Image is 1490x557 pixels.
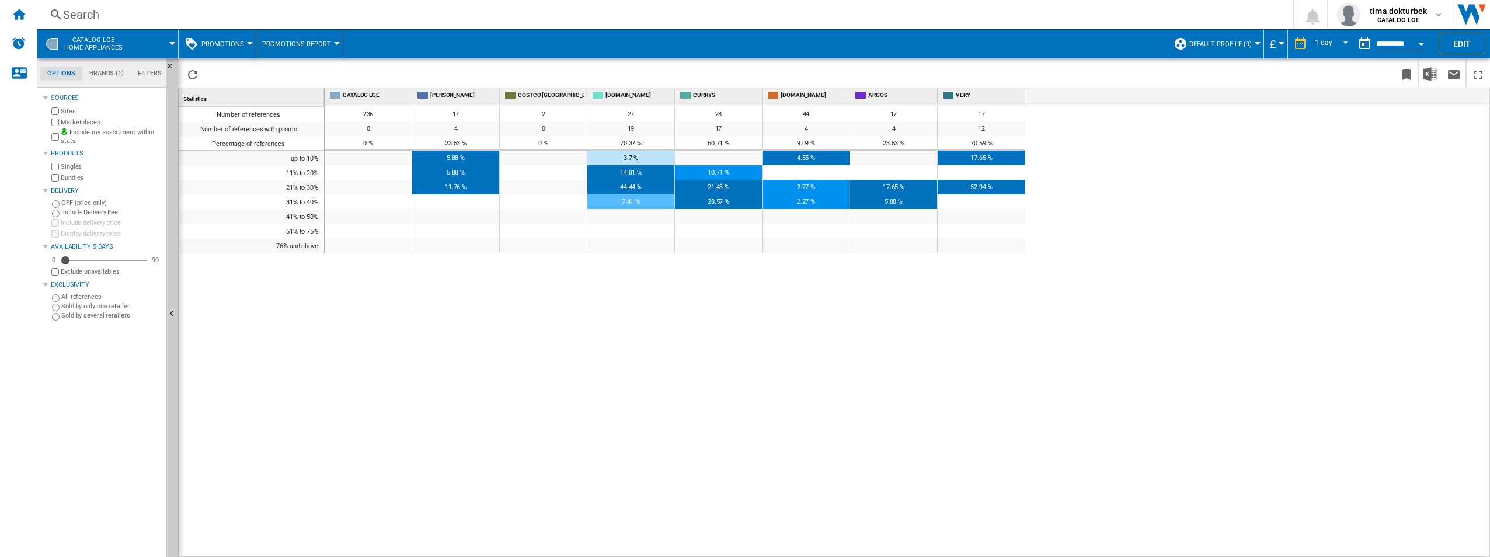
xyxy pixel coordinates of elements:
[61,128,68,135] img: mysite-bg-18x18.png
[620,183,642,191] span: 44.44 %
[179,107,324,122] div: Number of references
[40,67,82,81] md-tab-item: Options
[890,110,897,118] span: 17
[52,304,60,311] input: Sold by only one retailer
[52,313,60,321] input: Sold by several retailers
[797,198,815,206] span: 2.27 %
[179,224,324,239] div: 51% to 75%
[61,199,162,207] label: OFF (price only)
[1313,34,1353,54] md-select: REPORTS.WIZARD.STEPS.REPORT.STEPS.REPORT_OPTIONS.PERIOD: 1 day
[61,218,162,227] label: Include delivery price
[131,67,169,81] md-tab-item: Filters
[715,110,722,118] span: 28
[1370,5,1427,17] span: tima dokturbek
[970,140,992,147] span: 70.59 %
[978,110,985,118] span: 17
[970,183,992,191] span: 52.94 %
[445,183,467,191] span: 11.76 %
[852,88,937,103] div: ARGOS
[179,122,324,137] div: Number of references with promo
[454,125,458,133] span: 4
[262,40,331,48] span: Promotions Report
[628,110,635,118] span: 27
[51,280,162,290] div: Exclusivity
[61,173,162,182] label: Bundles
[1377,16,1420,24] b: CATALOG LGE
[502,88,587,103] div: COSTCO [GEOGRAPHIC_DATA]
[51,149,162,158] div: Products
[1353,32,1376,55] button: md-calendar
[415,88,499,103] div: [PERSON_NAME]
[49,256,58,264] div: 0
[605,91,672,99] span: [DOMAIN_NAME]
[343,91,409,99] span: CATALOG LGE
[61,311,162,320] label: Sold by several retailers
[1442,60,1465,88] button: Send this report by email
[1419,60,1442,88] button: Download in Excel
[179,151,324,166] div: up to 10%
[51,174,59,182] input: Bundles
[63,6,1263,23] div: Search
[892,125,896,133] span: 4
[765,88,850,103] div: [DOMAIN_NAME]
[12,36,26,50] img: alerts-logo.svg
[61,255,147,266] md-slider: Availability
[61,293,162,301] label: All references
[51,93,162,103] div: Sources
[181,88,324,106] div: Sort None
[797,154,815,162] span: 4.55 %
[885,198,903,206] span: 5.88 %
[61,208,162,217] label: Include Delivery Fee
[61,162,162,171] label: Singles
[715,125,722,133] span: 17
[52,294,60,302] input: All references
[51,268,59,276] input: Display delivery price
[445,140,467,147] span: 23.53 %
[430,91,497,99] span: [PERSON_NAME]
[708,169,729,176] span: 10.71 %
[51,186,162,196] div: Delivery
[51,119,59,126] input: Marketplaces
[708,198,729,206] span: 28.57 %
[708,183,729,191] span: 21.43 %
[61,302,162,311] label: Sold by only one retailer
[708,140,729,147] span: 60.71 %
[1395,60,1418,88] button: Bookmark this report
[179,180,324,195] div: 21% to 30%
[262,29,337,58] div: Promotions Report
[883,183,904,191] span: 17.65 %
[149,256,162,264] div: 90
[61,128,162,146] label: Include my assortment within stats
[181,60,204,88] button: Reload
[1264,29,1288,58] md-menu: Currency
[781,91,847,99] span: [DOMAIN_NAME]
[797,140,815,147] span: 9.09 %
[940,88,1025,103] div: VERY
[868,91,935,99] span: ARGOS
[518,91,584,99] span: COSTCO [GEOGRAPHIC_DATA]
[201,40,244,48] span: Promotions
[183,96,207,102] span: Statistics
[693,91,760,99] span: CURRYS
[628,125,635,133] span: 19
[51,242,162,252] div: Availability 5 Days
[1189,40,1252,48] span: Default profile (9)
[803,110,810,118] span: 44
[179,137,324,150] div: Percentage of references
[51,219,59,227] input: Include delivery price
[805,125,808,133] span: 4
[1174,29,1258,58] div: Default profile (9)
[978,125,985,133] span: 12
[52,210,60,217] input: Include Delivery Fee
[590,88,674,103] div: [DOMAIN_NAME]
[620,169,642,176] span: 14.81 %
[677,88,762,103] div: CURRYS
[43,29,172,58] div: CATALOG LGEHome appliances
[179,195,324,210] div: 31% to 40%
[447,154,465,162] span: 5.88 %
[51,163,59,170] input: Singles
[542,125,545,133] span: 0
[179,239,324,253] div: 76% and above
[201,29,250,58] button: Promotions
[179,210,324,224] div: 41% to 50%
